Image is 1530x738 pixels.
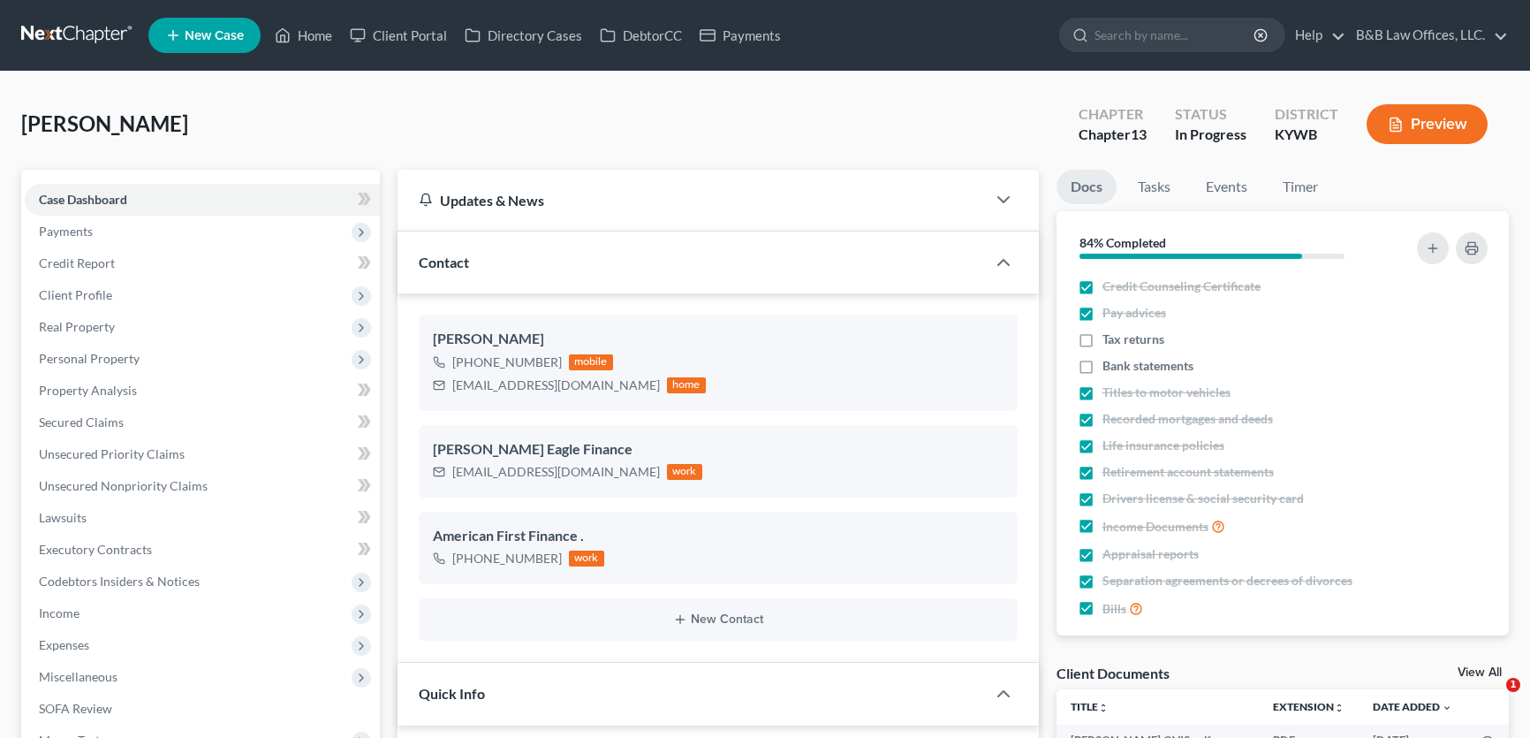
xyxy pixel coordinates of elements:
[1102,331,1164,348] span: Tax returns
[1470,678,1512,720] iframe: Intercom live chat
[1175,125,1246,145] div: In Progress
[25,184,380,216] a: Case Dashboard
[1102,572,1352,590] span: Separation agreements or decrees of divorces
[39,351,140,366] span: Personal Property
[39,637,89,652] span: Expenses
[1275,125,1338,145] div: KYWB
[1094,19,1256,51] input: Search by name...
[1102,545,1199,563] span: Appraisal reports
[1057,664,1170,682] div: Client Documents
[39,255,115,270] span: Credit Report
[691,19,790,51] a: Payments
[39,192,127,207] span: Case Dashboard
[1175,104,1246,125] div: Status
[452,354,562,371] div: [PHONE_NUMBER]
[1442,703,1452,713] i: expand_more
[1131,126,1147,142] span: 13
[433,439,1004,460] div: [PERSON_NAME] Eagle Finance
[25,693,380,725] a: SOFA Review
[25,470,380,502] a: Unsecured Nonpriority Claims
[1506,678,1520,692] span: 1
[1102,600,1126,618] span: Bills
[1124,170,1185,204] a: Tasks
[433,526,1004,547] div: American First Finance .
[39,415,124,430] span: Secured Claims
[39,542,152,557] span: Executory Contracts
[569,354,613,370] div: mobile
[1102,304,1166,322] span: Pay advices
[25,438,380,470] a: Unsecured Priority Claims
[569,551,604,567] div: work
[39,605,80,620] span: Income
[452,550,562,567] div: [PHONE_NUMBER]
[1102,357,1193,375] span: Bank statements
[39,287,112,302] span: Client Profile
[1102,463,1274,481] span: Retirement account statements
[1286,19,1345,51] a: Help
[419,191,965,209] div: Updates & News
[1275,104,1338,125] div: District
[341,19,456,51] a: Client Portal
[456,19,591,51] a: Directory Cases
[1071,700,1109,713] a: Titleunfold_more
[1098,703,1109,713] i: unfold_more
[185,29,244,42] span: New Case
[433,612,1004,627] button: New Contact
[266,19,341,51] a: Home
[21,110,188,136] span: [PERSON_NAME]
[419,685,485,702] span: Quick Info
[1373,700,1452,713] a: Date Added expand_more
[39,383,137,398] span: Property Analysis
[433,329,1004,350] div: [PERSON_NAME]
[1057,170,1117,204] a: Docs
[25,375,380,407] a: Property Analysis
[39,510,87,525] span: Lawsuits
[667,464,702,480] div: work
[1102,410,1273,428] span: Recorded mortgages and deeds
[1458,666,1502,679] a: View All
[1102,278,1261,295] span: Credit Counseling Certificate
[39,478,208,493] span: Unsecured Nonpriority Claims
[1102,490,1304,507] span: Drivers license & social security card
[452,463,660,481] div: [EMAIL_ADDRESS][DOMAIN_NAME]
[1102,437,1224,454] span: Life insurance policies
[39,446,185,461] span: Unsecured Priority Claims
[39,701,112,716] span: SOFA Review
[1273,700,1344,713] a: Extensionunfold_more
[25,534,380,566] a: Executory Contracts
[452,377,660,394] div: [EMAIL_ADDRESS][DOMAIN_NAME]
[25,502,380,534] a: Lawsuits
[1079,104,1147,125] div: Chapter
[1079,235,1166,250] strong: 84% Completed
[667,377,706,393] div: home
[419,254,469,270] span: Contact
[1192,170,1261,204] a: Events
[25,247,380,279] a: Credit Report
[25,407,380,438] a: Secured Claims
[1334,703,1344,713] i: unfold_more
[39,224,93,239] span: Payments
[1102,384,1231,401] span: Titles to motor vehicles
[39,574,200,589] span: Codebtors Insiders & Notices
[1347,19,1508,51] a: B&B Law Offices, LLC.
[1079,125,1147,145] div: Chapter
[39,669,117,684] span: Miscellaneous
[39,319,115,334] span: Real Property
[1269,170,1332,204] a: Timer
[1102,518,1208,536] span: Income Documents
[591,19,691,51] a: DebtorCC
[1367,104,1488,144] button: Preview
